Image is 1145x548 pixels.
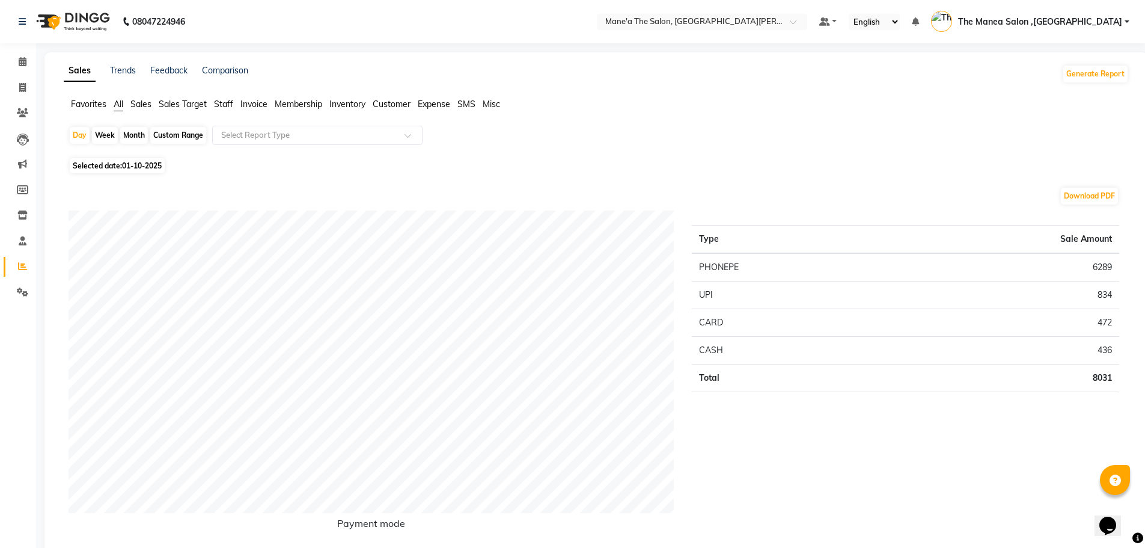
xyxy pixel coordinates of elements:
[692,309,884,337] td: CARD
[240,99,267,109] span: Invoice
[31,5,113,38] img: logo
[132,5,185,38] b: 08047224946
[692,337,884,365] td: CASH
[483,99,500,109] span: Misc
[884,309,1119,337] td: 472
[884,282,1119,309] td: 834
[202,65,248,76] a: Comparison
[884,253,1119,282] td: 6289
[884,365,1119,392] td: 8031
[70,127,90,144] div: Day
[110,65,136,76] a: Trends
[329,99,365,109] span: Inventory
[958,16,1122,28] span: The Manea Salon ,[GEOGRAPHIC_DATA]
[692,282,884,309] td: UPI
[214,99,233,109] span: Staff
[120,127,148,144] div: Month
[70,158,165,173] span: Selected date:
[122,161,162,170] span: 01-10-2025
[373,99,411,109] span: Customer
[159,99,207,109] span: Sales Target
[275,99,322,109] span: Membership
[692,253,884,282] td: PHONEPE
[150,127,206,144] div: Custom Range
[418,99,450,109] span: Expense
[64,60,96,82] a: Sales
[692,365,884,392] td: Total
[884,337,1119,365] td: 436
[884,226,1119,254] th: Sale Amount
[92,127,118,144] div: Week
[1095,500,1133,536] iframe: chat widget
[457,99,475,109] span: SMS
[69,518,674,534] h6: Payment mode
[71,99,106,109] span: Favorites
[931,11,952,32] img: The Manea Salon ,Beeramguda
[692,226,884,254] th: Type
[130,99,151,109] span: Sales
[1063,66,1128,82] button: Generate Report
[114,99,123,109] span: All
[1061,188,1118,205] button: Download PDF
[150,65,188,76] a: Feedback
